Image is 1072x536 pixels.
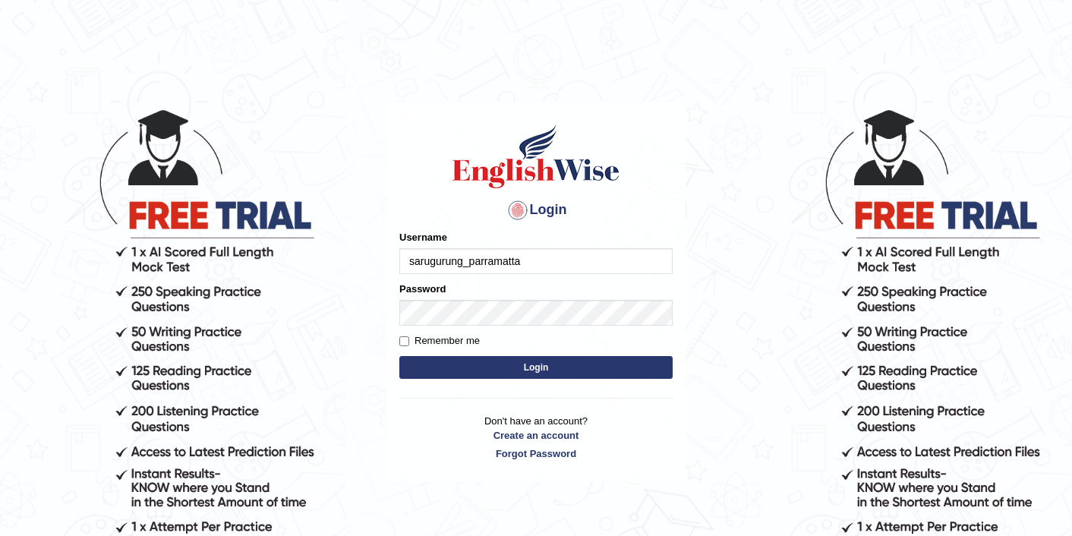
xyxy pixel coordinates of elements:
[399,230,447,244] label: Username
[399,198,673,222] h4: Login
[399,414,673,461] p: Don't have an account?
[399,356,673,379] button: Login
[399,333,480,348] label: Remember me
[399,446,673,461] a: Forgot Password
[399,428,673,443] a: Create an account
[399,336,409,346] input: Remember me
[449,122,623,191] img: Logo of English Wise sign in for intelligent practice with AI
[399,282,446,296] label: Password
